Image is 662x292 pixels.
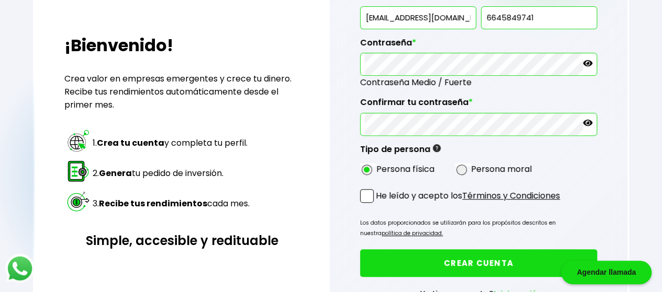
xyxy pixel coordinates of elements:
[360,218,597,239] p: Los datos proporcionados se utilizarán para los propósitos descritos en nuestra
[66,159,91,183] img: paso 2
[97,137,164,149] strong: Crea tu cuenta
[360,97,597,113] label: Confirmar tu contraseña
[462,190,560,202] a: Términos y Condiciones
[99,197,207,209] strong: Recibe tus rendimientos
[66,189,91,214] img: paso 3
[64,33,300,58] h2: ¡Bienvenido!
[365,7,472,29] input: inversionista@gmail.com
[360,76,597,89] span: Contraseña Medio / Fuerte
[360,144,441,160] label: Tipo de persona
[376,162,434,176] label: Persona física
[99,167,132,179] strong: Genera
[486,7,592,29] input: 10 dígitos
[64,72,300,111] p: Crea valor en empresas emergentes y crece tu dinero. Recibe tus rendimientos automáticamente desd...
[561,261,652,284] div: Agendar llamada
[382,229,443,237] a: política de privacidad.
[360,38,597,53] label: Contraseña
[360,249,597,277] button: CREAR CUENTA
[64,231,300,250] h3: Simple, accesible y redituable
[5,254,35,283] img: logos_whatsapp-icon.242b2217.svg
[376,189,560,202] p: He leído y acepto los
[66,129,91,153] img: paso 1
[433,144,441,152] img: gfR76cHglkPwleuBLjWdxeZVvX9Wp6JBDmjRYY8JYDQn16A2ICN00zLTgIroGa6qie5tIuWH7V3AapTKqzv+oMZsGfMUqL5JM...
[92,158,250,188] td: 2. tu pedido de inversión.
[92,128,250,157] td: 1. y completa tu perfil.
[92,189,250,218] td: 3. cada mes.
[471,162,532,176] label: Persona moral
